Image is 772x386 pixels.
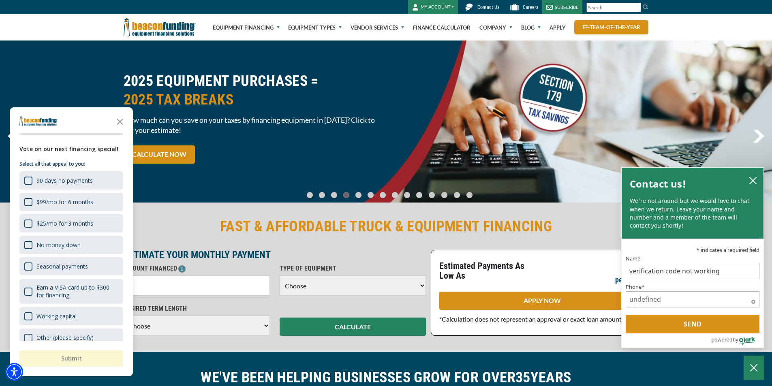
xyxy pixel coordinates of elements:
span: Required field [751,298,755,302]
div: Earn a VISA card up to $300 for financing [19,279,123,304]
a: Go To Slide 7 [390,192,400,198]
a: Go To Slide 9 [415,192,424,198]
a: Vendor Services [351,15,404,41]
div: 90 days no payments [19,171,123,190]
div: Vote on our next financing special! [19,145,123,154]
h2: FAST & AFFORDABLE TRUCK & EQUIPMENT FINANCING [124,217,649,236]
h2: 2025 EQUIPMENT PURCHASES = [124,72,381,109]
a: next [753,130,764,143]
img: Search [642,4,649,10]
a: Go To Slide 5 [366,192,376,198]
div: No money down [19,236,123,254]
button: Close Chatbox [744,356,764,380]
span: 35 [515,369,530,386]
p: DESIRED TERM LENGTH [124,304,270,313]
span: Careers [523,4,538,10]
p: ESTIMATE YOUR MONTHLY PAYMENT [124,250,426,260]
a: APPLY NOW [439,292,645,310]
label: Phone* [626,284,759,290]
div: 90 days no payments [36,177,93,184]
div: No money down [36,241,81,249]
img: Right Navigator [753,130,764,143]
p: * indicates a required field [626,247,759,253]
a: Go To Slide 1 [317,192,327,198]
a: Go To Slide 8 [402,192,412,198]
span: 2025 TAX BREAKS [124,90,381,109]
a: Go To Slide 6 [378,192,388,198]
img: Beacon Funding Corporation logo [124,14,196,41]
img: Company logo [19,116,58,126]
a: Blog [521,15,541,41]
span: by [733,335,738,345]
button: Close the survey [112,113,128,129]
span: powered [711,335,732,345]
div: Earn a VISA card up to $300 for financing [36,284,118,299]
img: Left Navigator [8,130,19,143]
a: ef-team-of-the-year [574,20,648,34]
a: Clear search text [633,4,639,11]
div: $25/mo for 3 months [36,220,93,227]
a: Equipment Financing [213,15,280,41]
button: Submit [19,350,123,367]
div: $99/mo for 6 months [36,198,93,206]
a: Equipment Types [288,15,342,41]
a: Go To Slide 11 [439,192,449,198]
p: per month [615,275,645,285]
label: Name [626,256,759,261]
span: How much can you save on your taxes by financing equipment in [DATE]? Click to get your estimate! [124,115,381,135]
div: $25/mo for 3 months [19,214,123,232]
input: Search [586,3,641,12]
button: CALCULATE [280,318,426,336]
a: previous [8,130,19,143]
a: Go To Slide 10 [427,192,437,198]
div: $99/mo for 6 months [19,193,123,211]
p: Estimated Payments As Low As [439,261,537,281]
a: Go To Slide 3 [342,192,351,198]
a: Finance Calculator [413,15,470,41]
input: $ [124,275,270,296]
input: Phone [626,291,759,307]
a: Go To Slide 4 [354,192,364,198]
div: olark chatbox [621,167,764,348]
div: Seasonal payments [36,262,88,270]
div: Survey [10,107,133,376]
h2: Contact us! [630,176,686,192]
a: Powered by Olark - open in a new tab [711,334,763,348]
div: Accessibility Menu [5,363,23,381]
p: Select all that appeal to you: [19,160,123,168]
a: Go To Slide 0 [305,192,315,198]
button: close chatbox [746,175,759,186]
div: Working capital [19,307,123,325]
div: Working capital [36,312,77,320]
p: We're not around but we would love to chat when we return. Leave your name and number and a membe... [630,197,755,230]
div: Other (please specify) [36,334,94,341]
span: *Calculation does not represent an approval or exact loan amount. [439,315,623,323]
a: Company [479,15,512,41]
a: Go To Slide 12 [452,192,462,198]
button: Send [626,315,759,333]
a: Go To Slide 13 [464,192,475,198]
div: Seasonal payments [19,257,123,275]
p: TYPE OF EQUIPMENT [280,264,426,273]
a: Apply [550,15,566,41]
input: Name [626,263,759,279]
div: Other (please specify) [19,328,123,347]
a: Go To Slide 2 [329,192,339,198]
p: AMOUNT FINANCED [124,264,270,273]
a: CALCULATE NOW [124,145,195,164]
span: Contact Us [477,4,499,10]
